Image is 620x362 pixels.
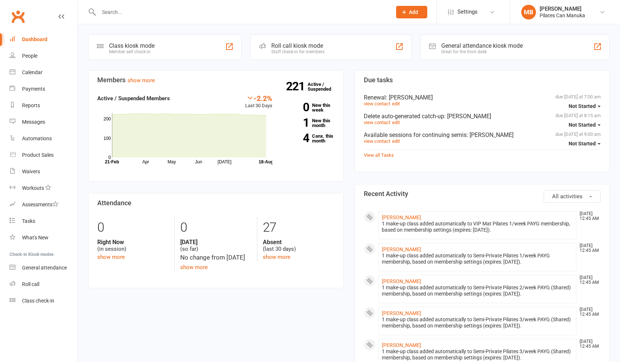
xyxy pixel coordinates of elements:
a: show more [127,77,155,84]
div: 1 make-up class added automatically to Semi-Private Pilates 3/week PAYG (Shared) membership, base... [382,348,573,361]
div: Waivers [22,169,40,174]
div: (so far) [180,239,251,253]
h3: Attendance [97,199,334,207]
div: 0 [180,217,251,239]
div: Workouts [22,185,44,191]
span: Not Started [569,103,596,109]
div: -2.2% [245,94,272,102]
a: [PERSON_NAME] [382,278,421,284]
div: Reports [22,102,40,108]
button: Not Started [569,118,601,131]
div: Tasks [22,218,35,224]
div: People [22,53,37,59]
a: Assessments [10,196,77,213]
a: edit [392,138,400,144]
time: [DATE] 12:45 AM [576,275,600,285]
div: Calendar [22,69,43,75]
button: Not Started [569,99,601,113]
h3: Members [97,76,334,84]
a: Messages [10,114,77,130]
div: 1 make-up class added automatically to Semi-Private Pilates 2/week PAYG (Shared) membership, base... [382,285,573,297]
a: Reports [10,97,77,114]
a: Payments [10,81,77,97]
input: Search... [97,7,387,17]
span: : [PERSON_NAME] [467,131,514,138]
a: Calendar [10,64,77,81]
div: Renewal [364,94,601,101]
div: What's New [22,235,48,240]
a: view contact [364,120,390,125]
span: Not Started [569,141,596,146]
a: Clubworx [9,7,27,26]
time: [DATE] 12:45 AM [576,243,600,253]
div: Last 30 Days [245,94,272,110]
div: MB [521,5,536,19]
button: Not Started [569,137,601,150]
a: 0New this week [283,103,334,112]
strong: 1 [283,117,309,128]
a: Class kiosk mode [10,293,77,309]
h3: Due tasks [364,76,601,84]
div: Payments [22,86,45,92]
div: Class check-in [22,298,54,304]
a: show more [263,254,290,260]
a: People [10,48,77,64]
div: 1 make-up class added automatically to Semi-Private Pilates 1/week PAYG membership, based on memb... [382,253,573,265]
div: Class kiosk mode [109,42,155,49]
a: Workouts [10,180,77,196]
a: show more [97,254,125,260]
strong: Right Now [97,239,169,246]
strong: 4 [283,133,309,144]
div: [PERSON_NAME] [540,6,585,12]
a: 4Canx. this month [283,134,334,143]
div: Dashboard [22,36,47,42]
div: 1 make-up class added automatically to Semi-Private Pilates 3/week PAYG (Shared) membership, base... [382,316,573,329]
a: view contact [364,138,390,144]
strong: Active / Suspended Members [97,95,170,102]
div: 27 [263,217,334,239]
a: 221Active / Suspended [308,76,340,97]
a: Automations [10,130,77,147]
a: [PERSON_NAME] [382,342,421,348]
div: Automations [22,135,52,141]
div: Roll call kiosk mode [271,42,324,49]
a: view contact [364,101,390,106]
a: 1New this month [283,118,334,128]
button: All activities [544,190,601,203]
div: Messages [22,119,45,125]
a: Roll call [10,276,77,293]
strong: Absent [263,239,334,246]
div: General attendance kiosk mode [441,42,523,49]
time: [DATE] 12:45 AM [576,339,600,349]
a: Tasks [10,213,77,229]
a: What's New [10,229,77,246]
span: : [PERSON_NAME] [444,113,491,120]
div: Available sessions for continuing semis [364,131,601,138]
a: View all Tasks [364,152,394,158]
div: No change from [DATE] [180,253,251,263]
span: Not Started [569,122,596,128]
div: General attendance [22,265,67,271]
strong: 221 [286,81,308,92]
div: Product Sales [22,152,54,158]
div: Staff check-in for members [271,49,324,54]
time: [DATE] 12:45 AM [576,307,600,317]
span: Add [409,9,418,15]
strong: [DATE] [180,239,251,246]
a: Dashboard [10,31,77,48]
span: : [PERSON_NAME] [386,94,433,101]
a: General attendance kiosk mode [10,260,77,276]
strong: 0 [283,102,309,113]
a: show more [180,264,208,271]
h3: Recent Activity [364,190,601,198]
a: [PERSON_NAME] [382,246,421,252]
a: edit [392,120,400,125]
div: 1 make-up class added automatically to VIP Mat Pilates 1/week PAYG membership, based on membershi... [382,221,573,233]
div: Member self check-in [109,49,155,54]
a: Product Sales [10,147,77,163]
button: Add [396,6,427,18]
div: Pilates Can Manuka [540,12,585,19]
div: 0 [97,217,169,239]
a: Waivers [10,163,77,180]
a: edit [392,101,400,106]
